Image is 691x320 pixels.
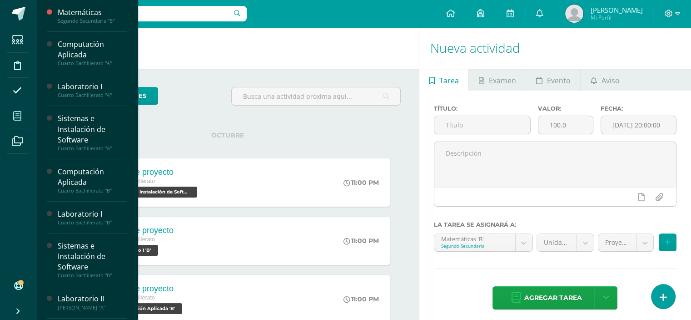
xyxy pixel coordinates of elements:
div: Cuarto Bachillerato "B" [58,219,127,226]
label: Valor: [538,105,593,112]
div: Cierre de proyecto [106,226,174,235]
div: Cierre de proyecto [106,284,184,294]
div: 11:00 PM [343,237,379,245]
a: Evento [526,69,580,91]
span: Sistemas e Instalación de Software 'B' [106,187,197,198]
a: Laboratorio ICuarto Bachillerato "A" [58,81,127,98]
div: Matemáticas 'B' [441,234,508,243]
span: Evento [547,70,571,91]
img: e1ecaa63abbcd92f15e98e258f47b918.png [565,5,583,23]
div: Sistemas e Instalación de Software [58,113,127,145]
div: Cuarto Bachillerato "B" [58,188,127,194]
a: Examen [469,69,526,91]
input: Fecha de entrega [601,116,676,134]
span: Computación Aplicada 'B' [106,303,182,314]
div: Cuarto Bachillerato "A" [58,92,127,98]
span: Aviso [602,70,620,91]
a: Unidad 4 [537,234,594,251]
div: [PERSON_NAME] "A" [58,305,127,311]
input: Busca un usuario... [42,6,247,21]
a: Computación AplicadaCuarto Bachillerato "A" [58,39,127,66]
input: Puntos máximos [538,116,593,134]
span: Mi Perfil [590,14,642,21]
a: Proyecto (30.0pts) [598,234,653,251]
label: La tarea se asignará a: [434,221,676,228]
div: Segundo Secundaria [441,243,508,249]
span: [PERSON_NAME] [590,5,642,15]
span: Proyecto (30.0pts) [605,234,629,251]
a: Aviso [581,69,629,91]
div: Computación Aplicada [58,39,127,60]
span: Unidad 4 [544,234,570,251]
div: 11:00 PM [343,295,379,303]
a: Sistemas e Instalación de SoftwareCuarto Bachillerato "A" [58,113,127,151]
span: Examen [489,70,516,91]
div: Laboratorio I [58,209,127,219]
div: Cuarto Bachillerato "A" [58,60,127,66]
div: Matemáticas [58,7,127,18]
span: OCTUBRE [197,131,259,139]
a: Matemáticas 'B'Segundo Secundaria [434,234,532,251]
div: Segundo Secundaria "B" [58,18,127,24]
div: Laboratorio II [58,294,127,304]
a: MatemáticasSegundo Secundaria "B" [58,7,127,24]
span: Agregar tarea [524,287,582,309]
div: 11:00 PM [343,178,379,187]
a: Computación AplicadaCuarto Bachillerato "B" [58,167,127,194]
input: Busca una actividad próxima aquí... [232,87,400,105]
a: Laboratorio II[PERSON_NAME] "A" [58,294,127,310]
a: Sistemas e Instalación de SoftwareCuarto Bachillerato "B" [58,241,127,279]
div: Cierre de proyecto [106,168,199,177]
input: Título [434,116,530,134]
div: Laboratorio I [58,81,127,92]
label: Fecha: [601,105,676,112]
a: Tarea [419,69,468,91]
div: Cuarto Bachillerato "B" [58,272,127,279]
div: Sistemas e Instalación de Software [58,241,127,272]
h1: Nueva actividad [430,27,680,69]
a: Laboratorio ICuarto Bachillerato "B" [58,209,127,226]
h1: Actividades [47,27,408,69]
div: Computación Aplicada [58,167,127,188]
div: Cuarto Bachillerato "A" [58,145,127,152]
label: Título: [434,105,531,112]
span: Tarea [439,70,459,91]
